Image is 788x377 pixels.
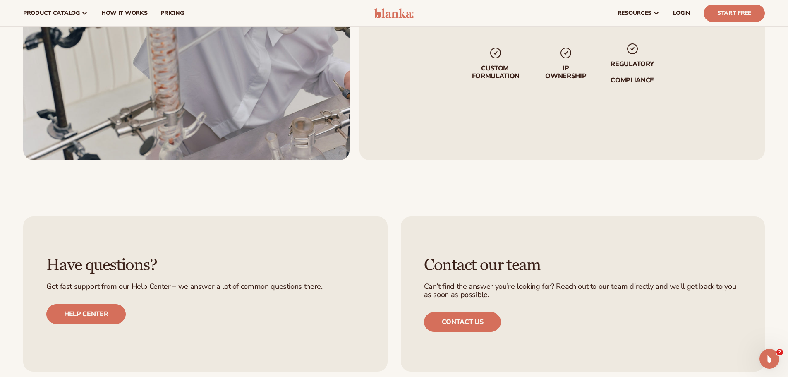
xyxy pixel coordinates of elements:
[101,10,148,17] span: How It Works
[759,349,779,369] iframe: Intercom live chat
[673,10,690,17] span: LOGIN
[625,42,639,55] img: checkmark_svg
[704,5,765,22] a: Start Free
[374,8,414,18] img: logo
[160,10,184,17] span: pricing
[46,283,364,291] p: Get fast support from our Help Center – we answer a lot of common questions there.
[424,283,742,299] p: Can’t find the answer you’re looking for? Reach out to our team directly and we’ll get back to yo...
[559,46,572,60] img: checkmark_svg
[23,10,80,17] span: product catalog
[776,349,783,355] span: 2
[46,304,126,324] a: Help center
[469,65,521,80] p: Custom formulation
[489,46,502,60] img: checkmark_svg
[610,60,654,84] p: regulatory compliance
[424,312,501,332] a: Contact us
[424,256,742,274] h3: Contact our team
[618,10,651,17] span: resources
[544,65,587,80] p: IP Ownership
[46,256,364,274] h3: Have questions?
